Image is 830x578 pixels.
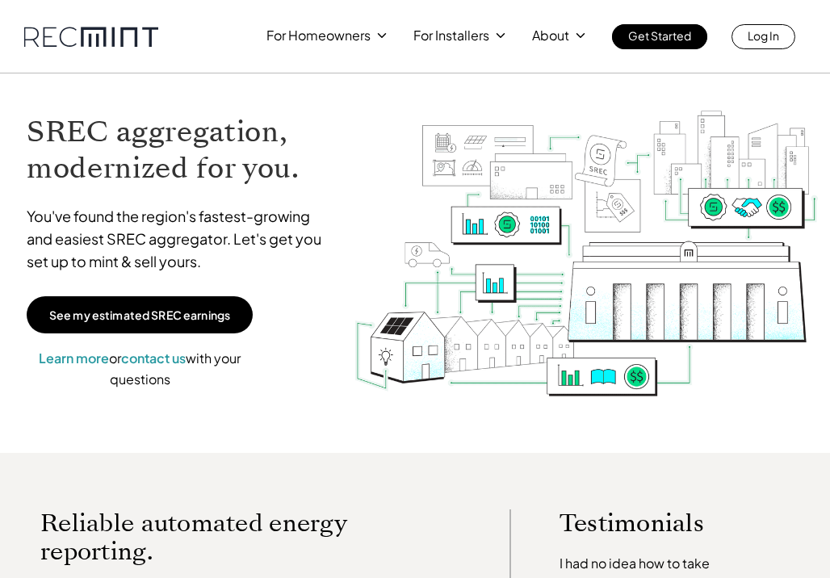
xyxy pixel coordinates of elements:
[27,348,253,389] p: or with your questions
[731,24,795,49] a: Log In
[266,24,371,47] p: For Homeowners
[40,509,461,566] p: Reliable automated energy reporting.
[612,24,707,49] a: Get Started
[49,308,230,322] p: See my estimated SREC earnings
[532,24,569,47] p: About
[748,24,779,47] p: Log In
[628,24,691,47] p: Get Started
[354,72,820,446] img: RECmint value cycle
[27,296,253,333] a: See my estimated SREC earnings
[27,205,337,273] p: You've found the region's fastest-growing and easiest SREC aggregator. Let's get you set up to mi...
[27,114,337,186] h1: SREC aggregation, modernized for you.
[413,24,489,47] p: For Installers
[121,350,186,366] a: contact us
[39,350,109,366] a: Learn more
[560,509,769,538] p: Testimonials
